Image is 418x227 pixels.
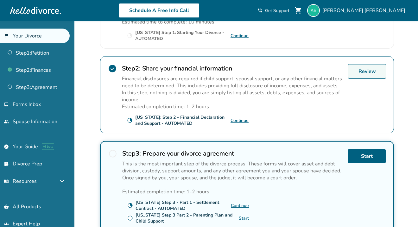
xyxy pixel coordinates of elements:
strong: Step 3 : [122,149,141,158]
a: Schedule A Free Info Call [119,3,199,18]
iframe: Chat Widget [386,197,418,227]
span: expand_more [58,177,66,185]
a: phone_in_talkGet Support [257,8,289,14]
span: Resources [4,178,37,185]
span: explore [4,144,9,149]
span: clock_loader_40 [127,117,133,123]
span: inbox [4,102,9,107]
strong: Step 2 : [122,64,141,73]
span: check_circle [108,64,117,73]
span: flag_2 [4,33,9,38]
div: [US_STATE] Step 1: Starting Your Divorce - AUTOMATED [135,30,231,42]
span: shopping_basket [4,204,9,209]
p: Estimated completion time: 1-2 hours [122,103,343,110]
span: radio_button_unchecked [108,149,117,158]
span: phone_in_talk [257,8,263,13]
a: Continue [231,203,249,209]
span: people [4,119,9,124]
div: [US_STATE]: Step 2 - Financial Declaration and Support - AUTOMATED [135,114,231,126]
span: AI beta [42,144,54,150]
p: In this step, nothing is divided, you are simply listing all assets, debts, expenses, and sources... [122,89,343,103]
a: Start [348,149,386,163]
a: Continue [231,33,249,39]
img: baudrey@live.com [307,4,320,17]
a: Continue [231,117,249,124]
span: clock_loader_40 [127,33,133,38]
div: [US_STATE] Step 3 Part 2 - Parenting Plan and Child Support [136,212,239,224]
span: list_alt_check [4,161,9,166]
span: radio_button_unchecked [127,215,133,221]
p: This is the most important step of the divorce process. These forms will cover asset and debt div... [122,160,343,181]
div: [US_STATE] Step 3 - Part 1 - Settlement Contract - AUTOMATED [136,199,231,211]
p: Estimated completion time: 1-2 hours [122,181,343,195]
span: clock_loader_40 [127,203,133,208]
span: groups [4,221,9,226]
span: Forms Inbox [13,101,41,108]
span: Get Support [265,8,289,14]
h2: Prepare your divorce agreement [122,149,343,158]
a: Start [239,215,249,221]
h2: Share your financial information [122,64,343,73]
a: Review [348,64,386,79]
span: menu_book [4,179,9,184]
p: Financial disclosures are required if child support, spousal support, or any other financial matt... [122,75,343,89]
span: [PERSON_NAME] [PERSON_NAME] [322,7,408,14]
span: shopping_cart [294,7,302,14]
